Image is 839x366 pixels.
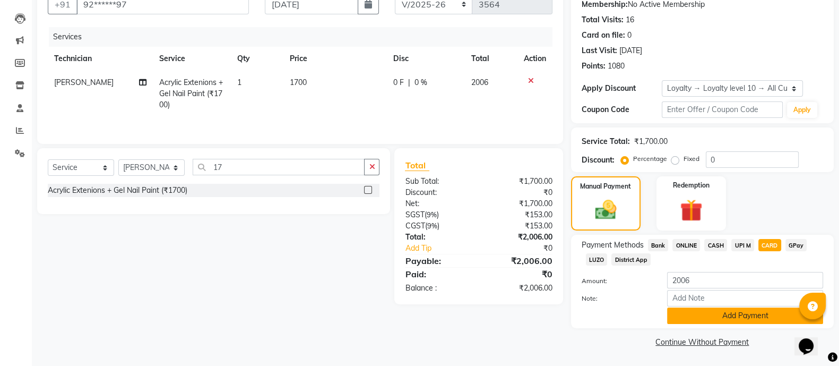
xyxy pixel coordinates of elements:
div: Services [49,27,560,47]
div: 1080 [608,61,625,72]
div: ( ) [397,220,479,232]
span: UPI M [731,239,754,251]
div: 0 [627,30,632,41]
th: Price [283,47,387,71]
div: Paid: [397,268,479,280]
span: District App [611,253,651,266]
div: [DATE] [619,45,642,56]
label: Fixed [684,154,699,164]
div: Total Visits: [582,14,624,25]
span: 0 % [414,77,427,88]
label: Redemption [673,181,710,190]
div: ₹153.00 [479,209,560,220]
span: 2006 [471,78,488,87]
span: CARD [758,239,781,251]
div: ₹2,006.00 [479,283,560,294]
input: Amount [667,272,823,288]
label: Percentage [633,154,667,164]
iframe: chat widget [794,324,828,355]
div: Discount: [582,155,615,166]
span: Total [405,160,429,171]
span: Payment Methods [582,240,644,251]
span: 0 F [393,77,404,88]
label: Note: [574,294,660,303]
div: Last Visit: [582,45,617,56]
div: Coupon Code [582,104,662,115]
span: CASH [704,239,727,251]
div: Net: [397,198,479,209]
div: Sub Total: [397,176,479,187]
div: ₹153.00 [479,220,560,232]
div: Acrylic Extenions + Gel Nail Paint (₹1700) [48,185,187,196]
div: Discount: [397,187,479,198]
img: _cash.svg [589,198,623,222]
div: Service Total: [582,136,630,147]
img: _gift.svg [673,197,709,224]
div: Points: [582,61,606,72]
th: Disc [387,47,465,71]
span: 9% [427,222,437,230]
span: [PERSON_NAME] [54,78,114,87]
div: ( ) [397,209,479,220]
div: 16 [626,14,634,25]
a: Add Tip [397,243,492,254]
div: ₹0 [479,187,560,198]
div: ₹0 [479,268,560,280]
div: Card on file: [582,30,625,41]
span: LUZO [586,253,608,266]
button: Apply [787,102,817,118]
span: Acrylic Extenions + Gel Nail Paint (₹1700) [159,78,223,109]
label: Amount: [574,276,660,286]
span: 1 [237,78,241,87]
div: ₹1,700.00 [479,198,560,209]
span: 9% [426,210,436,219]
label: Manual Payment [580,182,631,191]
th: Qty [231,47,283,71]
div: ₹2,006.00 [479,254,560,267]
div: Total: [397,232,479,243]
div: ₹1,700.00 [479,176,560,187]
span: | [408,77,410,88]
span: CGST [405,221,425,231]
input: Enter Offer / Coupon Code [662,101,783,118]
div: ₹0 [492,243,560,254]
a: Continue Without Payment [573,337,832,348]
div: Apply Discount [582,83,662,94]
th: Technician [48,47,153,71]
button: Add Payment [667,308,823,324]
span: SGST [405,210,424,219]
div: ₹2,006.00 [479,232,560,243]
input: Add Note [667,290,823,307]
span: Bank [648,239,669,251]
div: ₹1,700.00 [634,136,668,147]
div: Payable: [397,254,479,267]
span: 1700 [290,78,307,87]
span: GPay [785,239,807,251]
th: Service [153,47,231,71]
input: Search or Scan [193,159,365,175]
th: Total [465,47,517,71]
th: Action [517,47,552,71]
span: ONLINE [672,239,700,251]
div: Balance : [397,283,479,294]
